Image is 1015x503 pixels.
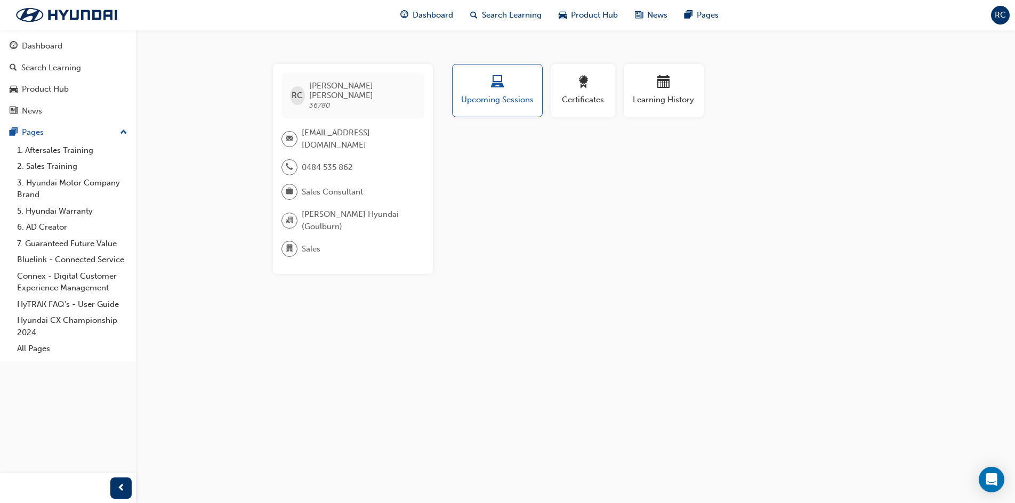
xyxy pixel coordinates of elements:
span: laptop-icon [491,76,504,90]
div: Pages [22,126,44,139]
span: guage-icon [400,9,408,22]
img: Trak [5,4,128,26]
a: News [4,101,132,121]
span: award-icon [577,76,590,90]
a: search-iconSearch Learning [462,4,550,26]
span: department-icon [286,242,293,256]
span: [EMAIL_ADDRESS][DOMAIN_NAME] [302,127,416,151]
span: briefcase-icon [286,185,293,199]
span: calendar-icon [657,76,670,90]
span: pages-icon [684,9,692,22]
span: news-icon [635,9,643,22]
button: Pages [4,123,132,142]
div: Product Hub [22,83,69,95]
a: pages-iconPages [676,4,727,26]
button: Upcoming Sessions [452,64,543,117]
span: Pages [697,9,719,21]
a: 3. Hyundai Motor Company Brand [13,175,132,203]
span: 36780 [309,101,331,110]
button: Learning History [624,64,704,117]
div: Search Learning [21,62,81,74]
span: Dashboard [413,9,453,21]
span: [PERSON_NAME] [PERSON_NAME] [309,81,415,100]
span: Certificates [559,94,607,106]
span: up-icon [120,126,127,140]
span: car-icon [10,85,18,94]
a: 2. Sales Training [13,158,132,175]
span: phone-icon [286,160,293,174]
span: [PERSON_NAME] Hyundai (Goulburn) [302,208,416,232]
span: search-icon [470,9,478,22]
span: News [647,9,667,21]
div: Open Intercom Messenger [979,467,1004,492]
span: prev-icon [117,482,125,495]
span: Sales [302,243,320,255]
div: News [22,105,42,117]
span: news-icon [10,107,18,116]
a: Connex - Digital Customer Experience Management [13,268,132,296]
span: Learning History [632,94,696,106]
span: car-icon [559,9,567,22]
span: Product Hub [571,9,618,21]
span: 0484 535 862 [302,161,353,174]
span: Upcoming Sessions [461,94,534,106]
span: organisation-icon [286,214,293,228]
a: Hyundai CX Championship 2024 [13,312,132,340]
button: RC [991,6,1010,25]
span: Search Learning [482,9,542,21]
button: Certificates [551,64,615,117]
a: Product Hub [4,79,132,99]
span: search-icon [10,63,17,73]
span: RC [995,9,1006,21]
a: Search Learning [4,58,132,78]
a: 5. Hyundai Warranty [13,203,132,220]
span: Sales Consultant [302,186,363,198]
a: All Pages [13,340,132,357]
a: Bluelink - Connected Service [13,251,132,268]
a: guage-iconDashboard [392,4,462,26]
button: DashboardSearch LearningProduct HubNews [4,34,132,123]
a: news-iconNews [626,4,676,26]
a: Dashboard [4,36,132,56]
span: email-icon [286,132,293,146]
span: RC [292,90,303,102]
a: 6. AD Creator [13,219,132,236]
a: car-iconProduct Hub [550,4,626,26]
span: guage-icon [10,42,18,51]
div: Dashboard [22,40,62,52]
a: HyTRAK FAQ's - User Guide [13,296,132,313]
a: 1. Aftersales Training [13,142,132,159]
span: pages-icon [10,128,18,137]
a: 7. Guaranteed Future Value [13,236,132,252]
